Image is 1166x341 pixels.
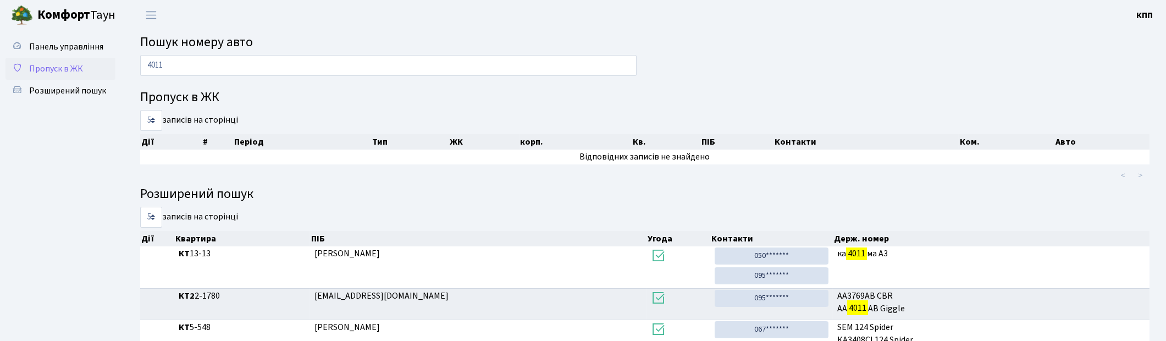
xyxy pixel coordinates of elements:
[710,231,833,246] th: Контакти
[140,207,162,228] select: записів на сторінці
[202,134,233,150] th: #
[314,290,449,302] span: [EMAIL_ADDRESS][DOMAIN_NAME]
[959,134,1054,150] th: Ком.
[179,248,306,260] span: 13-13
[29,85,106,97] span: Розширений пошук
[140,186,1150,202] h4: Розширений пошук
[371,134,449,150] th: Тип
[314,248,380,260] span: [PERSON_NAME]
[646,231,710,246] th: Угода
[632,134,700,150] th: Кв.
[140,110,162,131] select: записів на сторінці
[140,90,1150,106] h4: Пропуск в ЖК
[5,80,115,102] a: Розширений пошук
[1136,9,1153,22] a: КПП
[833,231,1150,246] th: Держ. номер
[314,321,380,333] span: [PERSON_NAME]
[140,150,1150,164] td: Відповідних записів не знайдено
[846,246,867,261] mark: 4011
[179,290,306,302] span: 2-1780
[37,6,90,24] b: Комфорт
[140,55,637,76] input: Пошук
[5,58,115,80] a: Пропуск в ЖК
[837,248,1145,260] span: ка ма A3
[140,207,238,228] label: записів на сторінці
[140,32,253,52] span: Пошук номеру авто
[179,321,306,334] span: 5-548
[140,134,202,150] th: Дії
[847,300,868,316] mark: 4011
[140,110,238,131] label: записів на сторінці
[29,41,103,53] span: Панель управління
[5,36,115,58] a: Панель управління
[773,134,959,150] th: Контакти
[233,134,372,150] th: Період
[137,6,165,24] button: Переключити навігацію
[11,4,33,26] img: logo.png
[174,231,310,246] th: Квартира
[1054,134,1150,150] th: Авто
[140,231,174,246] th: Дії
[837,290,1145,315] span: AA3769AB CBR AA AB Giggle
[37,6,115,25] span: Таун
[520,134,632,150] th: корп.
[179,321,190,333] b: КТ
[1136,9,1153,21] b: КПП
[310,231,646,246] th: ПІБ
[449,134,520,150] th: ЖК
[179,290,195,302] b: КТ2
[700,134,773,150] th: ПІБ
[29,63,83,75] span: Пропуск в ЖК
[179,248,190,260] b: КТ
